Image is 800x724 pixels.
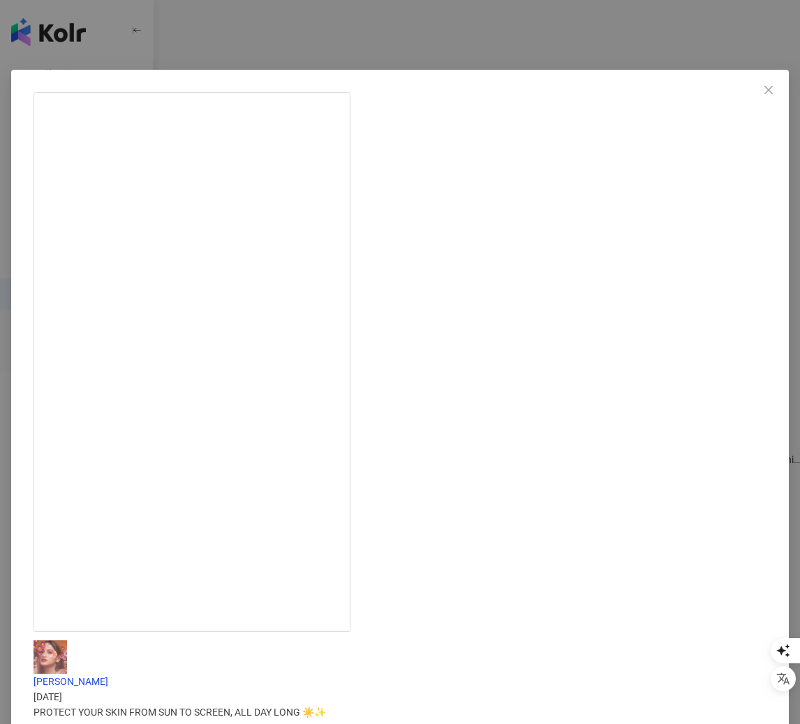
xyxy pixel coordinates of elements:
[755,76,783,104] button: Close
[34,689,766,704] div: [DATE]
[34,640,766,687] a: KOL Avatar[PERSON_NAME]
[34,640,67,674] img: KOL Avatar
[763,84,774,96] span: close
[34,676,108,687] span: [PERSON_NAME]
